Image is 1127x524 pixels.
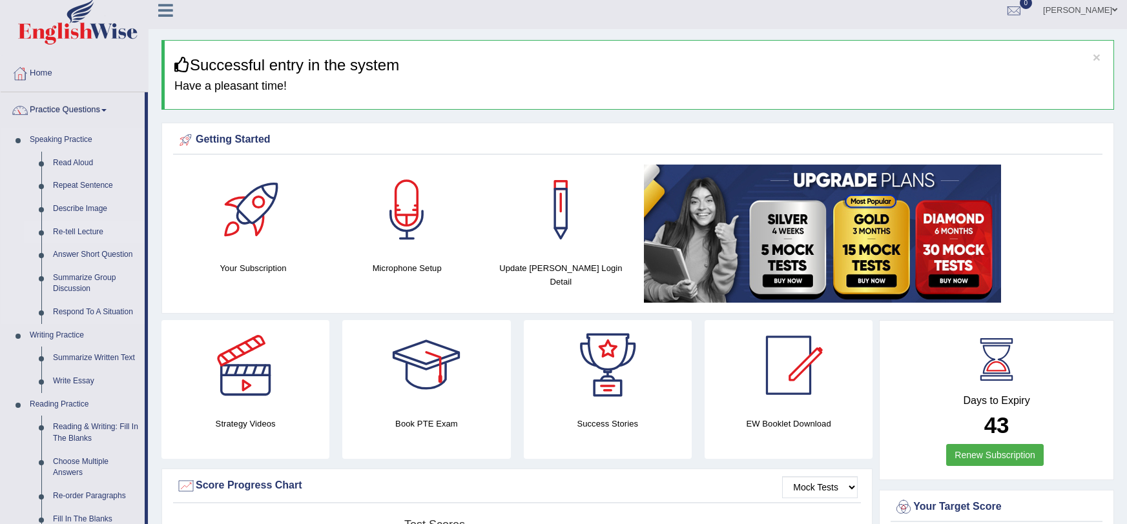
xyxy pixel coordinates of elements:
[524,417,692,430] h4: Success Stories
[490,261,631,288] h4: Update [PERSON_NAME] Login Detail
[176,130,1099,150] div: Getting Started
[24,324,145,347] a: Writing Practice
[47,174,145,197] a: Repeat Sentence
[1,55,148,88] a: Home
[984,412,1009,438] b: 43
[47,301,145,324] a: Respond To A Situation
[183,261,324,275] h4: Your Subscription
[161,417,329,430] h4: Strategy Videos
[174,80,1104,93] h4: Have a pleasant time!
[894,498,1099,517] div: Your Target Score
[174,57,1104,74] h3: Successful entry in the system
[336,261,477,275] h4: Microphone Setup
[644,165,1001,303] img: small5.jpg
[342,417,510,430] h4: Book PTE Exam
[1,92,145,125] a: Practice Questions
[47,243,145,267] a: Answer Short Question
[47,221,145,244] a: Re-tell Lecture
[47,152,145,175] a: Read Aloud
[24,128,145,152] a: Speaking Practice
[47,197,145,221] a: Describe Image
[946,444,1044,466] a: Renew Subscription
[176,476,858,496] div: Score Progress Chart
[705,417,873,430] h4: EW Booklet Download
[47,450,145,485] a: Choose Multiple Answers
[47,485,145,508] a: Re-order Paragraphs
[47,416,145,450] a: Reading & Writing: Fill In The Blanks
[24,393,145,416] a: Reading Practice
[894,395,1099,407] h4: Days to Expiry
[47,370,145,393] a: Write Essay
[1093,50,1101,64] button: ×
[47,267,145,301] a: Summarize Group Discussion
[47,347,145,370] a: Summarize Written Text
